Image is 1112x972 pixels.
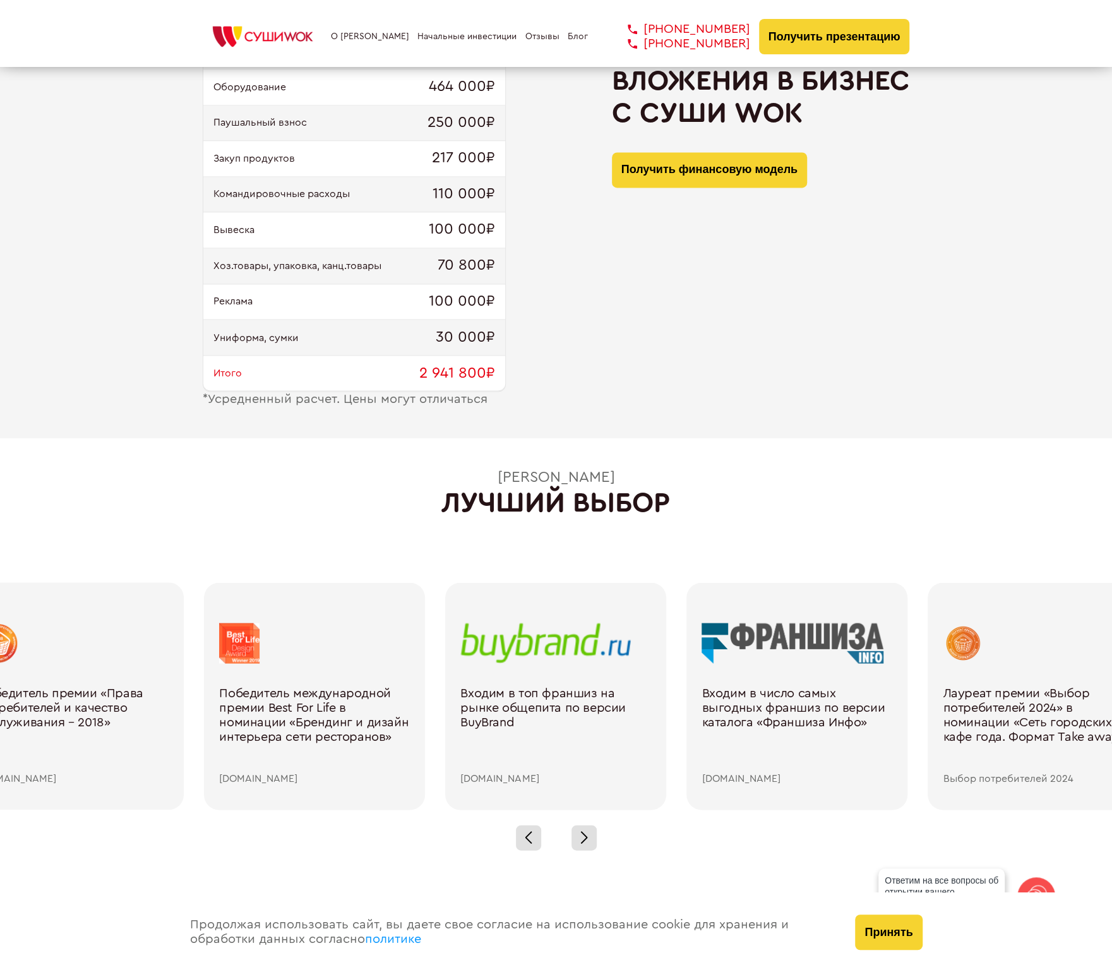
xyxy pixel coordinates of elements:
[525,32,559,42] a: Отзывы
[702,623,892,784] a: Входим в число самых выгодных франшиз по версии каталога «Франшиза Инфо» [DOMAIN_NAME]
[213,332,299,343] span: Униформа, сумки
[213,117,307,128] span: Паушальный взнос
[213,188,350,200] span: Командировочные расходы
[878,868,1005,915] div: Ответим на все вопросы об открытии вашего [PERSON_NAME]!
[460,772,651,784] div: [DOMAIN_NAME]
[365,933,421,945] a: политике
[219,686,410,773] div: Победитель международной премии Best For Life в номинации «Брендинг и дизайн интерьера сети ресто...
[612,33,910,129] h2: Первоначальные вложения в бизнес с Суши Wok
[213,224,254,236] span: Вывеска
[429,221,495,239] span: 100 000₽
[855,915,922,950] button: Принять
[331,32,409,42] a: О [PERSON_NAME]
[759,19,910,54] button: Получить презентацию
[429,293,495,311] span: 100 000₽
[568,32,588,42] a: Блог
[219,772,410,784] div: [DOMAIN_NAME]
[433,186,495,203] span: 110 000₽
[438,257,495,275] span: 70 800₽
[460,686,651,773] div: Входим в топ франшиз на рынке общепита по версии BuyBrand
[203,23,323,51] img: СУШИWOK
[702,772,892,784] div: [DOMAIN_NAME]
[429,78,495,96] span: 464 000₽
[612,152,807,188] button: Получить финансовую модель
[177,892,843,972] div: Продолжая использовать сайт, вы даете свое согласие на использование cookie для хранения и обрабо...
[609,22,750,37] a: [PHONE_NUMBER]
[213,81,286,93] span: Оборудование
[432,150,495,167] span: 217 000₽
[427,114,495,132] span: 250 000₽
[213,296,253,307] span: Реклама
[702,686,892,773] div: Входим в число самых выгодных франшиз по версии каталога «Франшиза Инфо»
[203,392,506,406] div: Усредненный расчет. Цены могут отличаться
[213,260,381,272] span: Хоз.товары, упаковка, канц.товары
[609,37,750,51] a: [PHONE_NUMBER]
[436,328,495,346] span: 30 000₽
[417,32,517,42] a: Начальные инвестиции
[213,367,242,378] span: Итого
[419,364,495,382] span: 2 941 800₽
[213,153,295,164] span: Закуп продуктов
